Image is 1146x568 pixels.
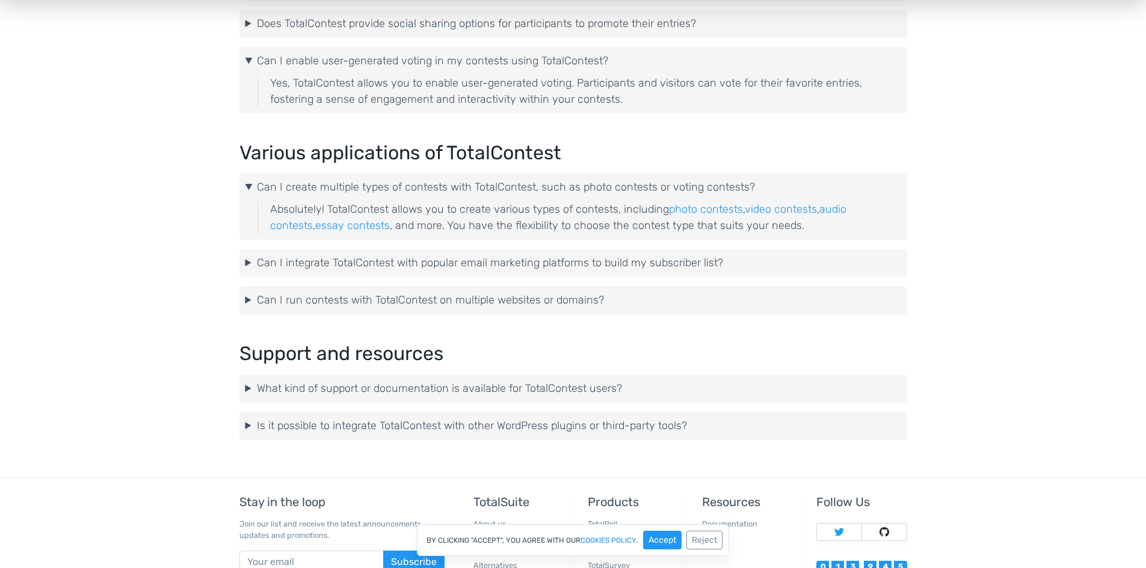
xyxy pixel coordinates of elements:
h5: Resources [702,495,792,508]
summary: Can I enable user-generated voting in my contests using TotalContest? [245,53,901,69]
div: Absolutely! TotalContest allows you to create various types of contests, including , , , , and mo... [257,201,901,234]
p: Join our list and receive the latest announcements, updates and promotions. [239,518,445,541]
h5: TotalSuite [473,495,564,508]
summary: Can I create multiple types of contests with TotalContest, such as photo contests or voting conte... [245,179,901,195]
a: cookies policy [581,537,636,544]
h5: Stay in the loop [239,495,445,508]
h2: Various applications of TotalContest [239,142,907,163]
a: video contests [745,203,817,216]
h5: Follow Us [816,495,907,508]
div: Yes, TotalContest allows you to enable user-generated voting. Participants and visitors can vote ... [257,75,901,108]
summary: Is it possible to integrate TotalContest with other WordPress plugins or third-party tools? [245,418,901,434]
h5: Products [588,495,678,508]
a: essay contests [315,219,390,232]
summary: What kind of support or documentation is available for TotalContest users? [245,380,901,397]
a: Documentation [702,519,757,528]
summary: Can I run contests with TotalContest on multiple websites or domains? [245,292,901,308]
button: Accept [643,531,682,549]
summary: Does TotalContest provide social sharing options for participants to promote their entries? [245,16,901,32]
a: photo contests [669,203,743,216]
a: About us [473,519,507,528]
summary: Can I integrate TotalContest with popular email marketing platforms to build my subscriber list? [245,255,901,271]
h2: Support and resources [239,343,907,364]
div: By clicking "Accept", you agree with our . [417,524,729,556]
button: Reject [686,531,722,549]
a: TotalPoll [588,519,617,528]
